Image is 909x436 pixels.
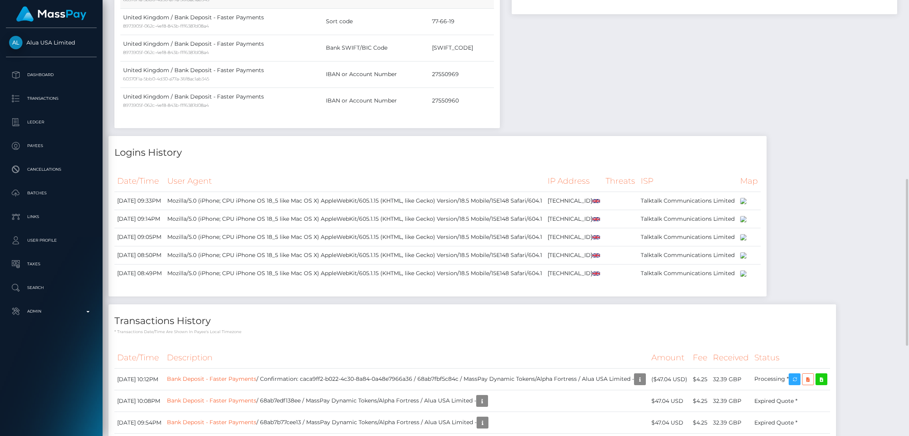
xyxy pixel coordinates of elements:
td: [TECHNICAL_ID] [545,192,603,210]
a: Admin [6,302,97,321]
td: Talktalk Communications Limited [638,192,737,210]
p: Ledger [9,116,94,128]
td: Bank SWIFT/BIC Code [323,35,429,61]
p: User Profile [9,235,94,246]
th: Amount [649,347,690,369]
th: Status [752,347,830,369]
td: Mozilla/5.0 (iPhone; CPU iPhone OS 18_5 like Mac OS X) AppleWebKit/605.1.15 (KHTML, like Gecko) V... [165,210,545,228]
th: Fee [690,347,710,369]
td: Talktalk Communications Limited [638,264,737,282]
td: / Confirmation: caca9ff2-b022-4c30-8a84-0a48e7966a36 / 68ab7fbf5c84c / MassPay Dynamic Tokens/Alp... [164,369,649,390]
th: Date/Time [114,170,165,192]
img: MassPay Logo [16,6,86,22]
p: Cancellations [9,164,94,175]
a: Bank Deposit - Faster Payments [167,419,256,426]
td: 77-66-19 [429,8,494,35]
td: [DATE] 10:08PM [114,390,164,412]
td: $4.25 [690,412,710,434]
td: [TECHNICAL_ID] [545,228,603,246]
p: Transactions [9,93,94,104]
p: * Transactions date/time are shown in payee's local timezone [114,329,830,335]
img: 200x100 [740,198,746,204]
a: User Profile [6,231,97,250]
th: Map [737,170,761,192]
td: Talktalk Communications Limited [638,210,737,228]
img: gb.png [592,272,600,276]
td: [TECHNICAL_ID] [545,246,603,264]
th: ISP [638,170,737,192]
td: United Kingdom / Bank Deposit - Faster Payments [120,8,323,35]
a: Ledger [6,112,97,132]
td: 32.39 GBP [710,390,752,412]
td: $4.25 [690,369,710,390]
td: United Kingdom / Bank Deposit - Faster Payments [120,61,323,88]
td: [DATE] 08:50PM [114,246,165,264]
a: Batches [6,183,97,203]
td: Expired Quote * [752,390,830,412]
td: $47.04 USD [649,390,690,412]
td: 32.39 GBP [710,412,752,434]
p: Batches [9,187,94,199]
td: Mozilla/5.0 (iPhone; CPU iPhone OS 18_5 like Mac OS X) AppleWebKit/605.1.15 (KHTML, like Gecko) V... [165,264,545,282]
small: 8973905f-062c-4ef8-843b-fff6387d08a4 [123,23,209,29]
th: Threats [603,170,638,192]
img: gb.png [592,217,600,221]
td: [TECHNICAL_ID] [545,210,603,228]
a: Transactions [6,89,97,108]
img: gb.png [592,235,600,239]
img: gb.png [592,253,600,257]
td: Processing * [752,369,830,390]
td: [DATE] 09:05PM [114,228,165,246]
p: Payees [9,140,94,152]
img: 200x100 [740,234,746,240]
td: ($47.04 USD) [649,369,690,390]
td: $4.25 [690,390,710,412]
h4: Logins History [114,146,761,160]
a: Bank Deposit - Faster Payments [167,397,256,404]
td: [SWIFT_CODE] [429,35,494,61]
span: Alua USA Limited [6,39,97,46]
th: Received [710,347,752,369]
td: [DATE] 09:33PM [114,192,165,210]
td: [DATE] 10:12PM [114,369,164,390]
small: 8973905f-062c-4ef8-843b-fff6387d08a4 [123,50,209,55]
p: Dashboard [9,69,94,81]
p: Taxes [9,258,94,270]
td: Mozilla/5.0 (iPhone; CPU iPhone OS 18_5 like Mac OS X) AppleWebKit/605.1.15 (KHTML, like Gecko) V... [165,228,545,246]
img: 200x100 [740,252,746,259]
td: [TECHNICAL_ID] [545,264,603,282]
a: Cancellations [6,160,97,179]
td: Sort code [323,8,429,35]
img: Alua USA Limited [9,36,22,49]
a: Search [6,278,97,298]
td: 27550969 [429,61,494,88]
td: $47.04 USD [649,412,690,434]
th: IP Address [545,170,603,192]
td: Mozilla/5.0 (iPhone; CPU iPhone OS 18_5 like Mac OS X) AppleWebKit/605.1.15 (KHTML, like Gecko) V... [165,192,545,210]
h4: Transactions History [114,314,830,328]
td: Mozilla/5.0 (iPhone; CPU iPhone OS 18_5 like Mac OS X) AppleWebKit/605.1.15 (KHTML, like Gecko) V... [165,246,545,264]
th: Date/Time [114,347,164,369]
img: gb.png [592,199,600,203]
td: 27550960 [429,88,494,114]
a: Taxes [6,254,97,274]
td: Talktalk Communications Limited [638,228,737,246]
small: 8973905f-062c-4ef8-843b-fff6387d08a4 [123,102,209,108]
td: IBAN or Account Number [323,88,429,114]
td: / 68ab7edf138ee / MassPay Dynamic Tokens/Alpha Fortress / Alua USA Limited - [164,390,649,412]
td: United Kingdom / Bank Deposit - Faster Payments [120,35,323,61]
td: Talktalk Communications Limited [638,246,737,264]
td: / 68ab7b77cee13 / MassPay Dynamic Tokens/Alpha Fortress / Alua USA Limited - [164,412,649,434]
td: [DATE] 08:49PM [114,264,165,282]
p: Links [9,211,94,223]
a: Dashboard [6,65,97,85]
td: [DATE] 09:14PM [114,210,165,228]
td: United Kingdom / Bank Deposit - Faster Payments [120,88,323,114]
a: Links [6,207,97,227]
th: User Agent [165,170,545,192]
a: Bank Deposit - Faster Payments [167,375,256,382]
p: Search [9,282,94,294]
p: Admin [9,306,94,317]
small: 60370f1a-5bb0-4d30-a77a-36f8ac1ab345 [123,76,209,82]
td: Expired Quote * [752,412,830,434]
